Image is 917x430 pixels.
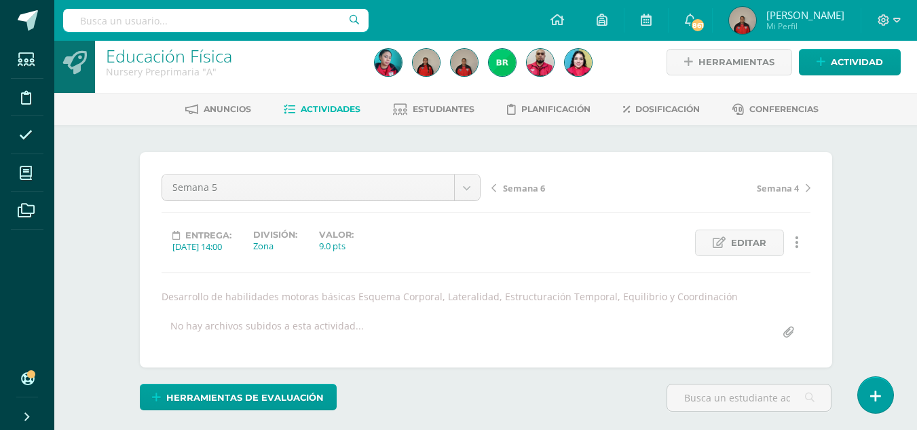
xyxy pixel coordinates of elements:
[413,49,440,76] img: 835688fa391e2eac15f12d6b76b03427.png
[749,104,819,114] span: Conferencias
[185,230,231,240] span: Entrega:
[667,384,831,411] input: Busca un estudiante aquí...
[491,181,651,194] a: Semana 6
[451,49,478,76] img: 3173811e495424c50f36d6c1a1dea0c1.png
[319,230,354,240] label: Valor:
[172,240,231,253] div: [DATE] 14:00
[766,20,844,32] span: Mi Perfil
[166,385,324,410] span: Herramientas de evaluación
[253,240,297,252] div: Zona
[172,175,444,200] span: Semana 5
[413,104,474,114] span: Estudiantes
[170,319,364,346] div: No hay archivos subidos a esta actividad...
[766,8,844,22] span: [PERSON_NAME]
[106,65,358,78] div: Nursery Preprimaria 'A'
[757,182,799,194] span: Semana 4
[831,50,883,75] span: Actividad
[527,49,554,76] img: 699f996382d957f3ff098085f0ddc897.png
[284,98,360,120] a: Actividades
[729,7,756,34] img: 3173811e495424c50f36d6c1a1dea0c1.png
[521,104,591,114] span: Planificación
[162,175,480,200] a: Semana 5
[156,290,816,303] div: Desarrollo de habilidades motoras básicas Esquema Corporal, Lateralidad, Estructuración Temporal,...
[393,98,474,120] a: Estudiantes
[667,49,792,75] a: Herramientas
[301,104,360,114] span: Actividades
[204,104,251,114] span: Anuncios
[319,240,354,252] div: 9.0 pts
[185,98,251,120] a: Anuncios
[63,9,369,32] input: Busca un usuario...
[106,44,232,67] a: Educación Física
[253,230,297,240] label: División:
[503,182,545,194] span: Semana 6
[651,181,810,194] a: Semana 4
[507,98,591,120] a: Planificación
[565,49,592,76] img: 563d7a5fa8b8e3510f1cd748778fc1f7.png
[799,49,901,75] a: Actividad
[140,384,337,410] a: Herramientas de evaluación
[698,50,774,75] span: Herramientas
[489,49,516,76] img: 29842a6867f63606f14421d9f7b3831a.png
[690,18,705,33] span: 861
[375,49,402,76] img: d4b6480c6e491d968e86ff8267101fb7.png
[623,98,700,120] a: Dosificación
[635,104,700,114] span: Dosificación
[732,98,819,120] a: Conferencias
[106,46,358,65] h1: Educación Física
[731,230,766,255] span: Editar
